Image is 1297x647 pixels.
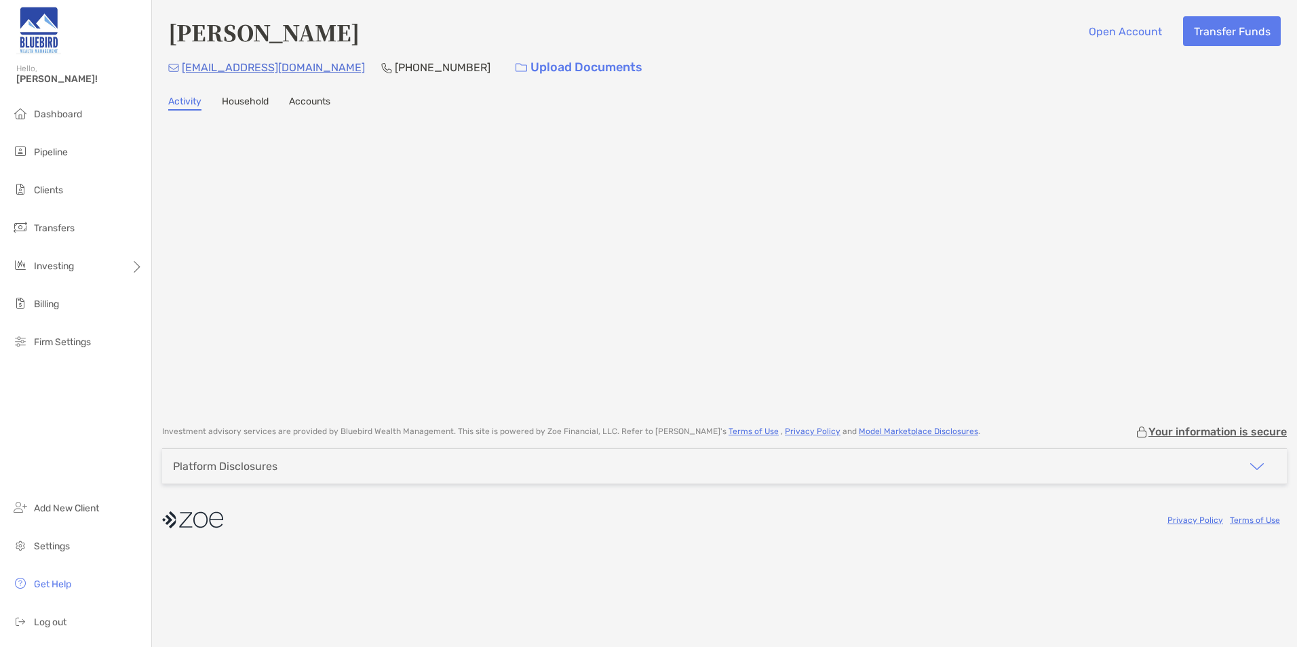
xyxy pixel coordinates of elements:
[16,73,143,85] span: [PERSON_NAME]!
[34,579,71,590] span: Get Help
[507,53,651,82] a: Upload Documents
[34,260,74,272] span: Investing
[12,537,28,553] img: settings icon
[1249,458,1265,475] img: icon arrow
[182,59,365,76] p: [EMAIL_ADDRESS][DOMAIN_NAME]
[859,427,978,436] a: Model Marketplace Disclosures
[34,541,70,552] span: Settings
[1183,16,1281,46] button: Transfer Funds
[34,109,82,120] span: Dashboard
[12,143,28,159] img: pipeline icon
[395,59,490,76] p: [PHONE_NUMBER]
[162,427,980,437] p: Investment advisory services are provided by Bluebird Wealth Management . This site is powered by...
[168,96,201,111] a: Activity
[729,427,779,436] a: Terms of Use
[173,460,277,473] div: Platform Disclosures
[12,295,28,311] img: billing icon
[12,333,28,349] img: firm-settings icon
[168,64,179,72] img: Email Icon
[222,96,269,111] a: Household
[12,105,28,121] img: dashboard icon
[381,62,392,73] img: Phone Icon
[785,427,840,436] a: Privacy Policy
[1167,515,1223,525] a: Privacy Policy
[1078,16,1172,46] button: Open Account
[34,146,68,158] span: Pipeline
[12,499,28,515] img: add_new_client icon
[12,575,28,591] img: get-help icon
[289,96,330,111] a: Accounts
[34,503,99,514] span: Add New Client
[12,219,28,235] img: transfers icon
[1230,515,1280,525] a: Terms of Use
[34,616,66,628] span: Log out
[516,63,527,73] img: button icon
[12,613,28,629] img: logout icon
[34,184,63,196] span: Clients
[34,298,59,310] span: Billing
[168,16,360,47] h4: [PERSON_NAME]
[12,257,28,273] img: investing icon
[1148,425,1287,438] p: Your information is secure
[34,222,75,234] span: Transfers
[162,505,223,535] img: company logo
[34,336,91,348] span: Firm Settings
[16,5,61,54] img: Zoe Logo
[12,181,28,197] img: clients icon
